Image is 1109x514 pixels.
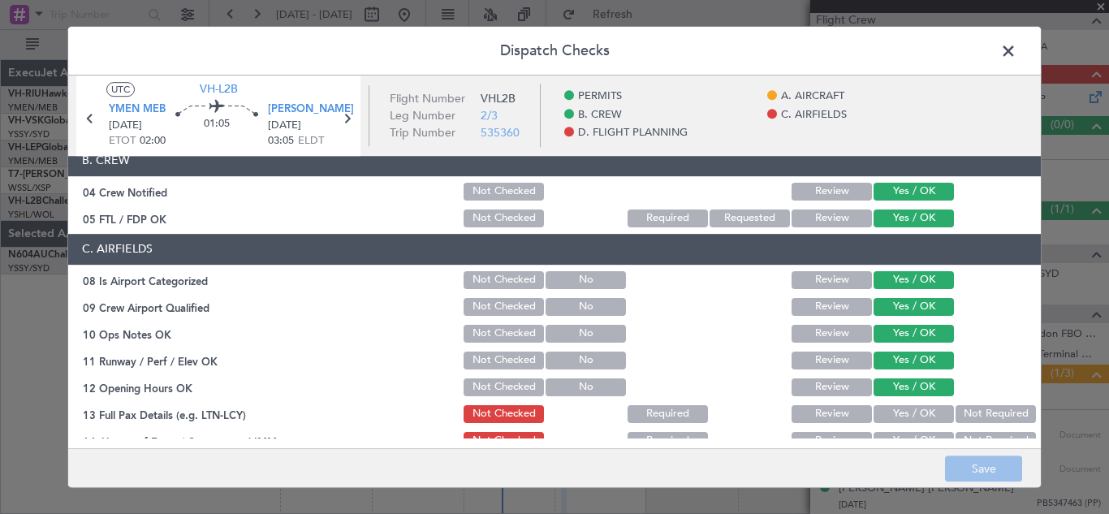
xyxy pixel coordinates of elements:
button: Yes / OK [874,432,954,450]
button: Yes / OK [874,352,954,369]
button: Yes / OK [874,209,954,227]
button: Yes / OK [874,378,954,396]
button: Yes / OK [874,325,954,343]
button: Review [792,325,872,343]
header: Dispatch Checks [68,27,1041,76]
button: Yes / OK [874,298,954,316]
button: Review [792,298,872,316]
button: Yes / OK [874,405,954,423]
button: Not Required [956,405,1036,423]
span: A. AIRCRAFT [781,89,844,106]
button: Review [792,183,872,201]
button: Yes / OK [874,183,954,201]
button: Not Required [956,432,1036,450]
button: Yes / OK [874,271,954,289]
button: Review [792,271,872,289]
button: Review [792,405,872,423]
button: Review [792,209,872,227]
span: C. AIRFIELDS [781,107,847,123]
button: Review [792,352,872,369]
button: Review [792,432,872,450]
button: Review [792,378,872,396]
